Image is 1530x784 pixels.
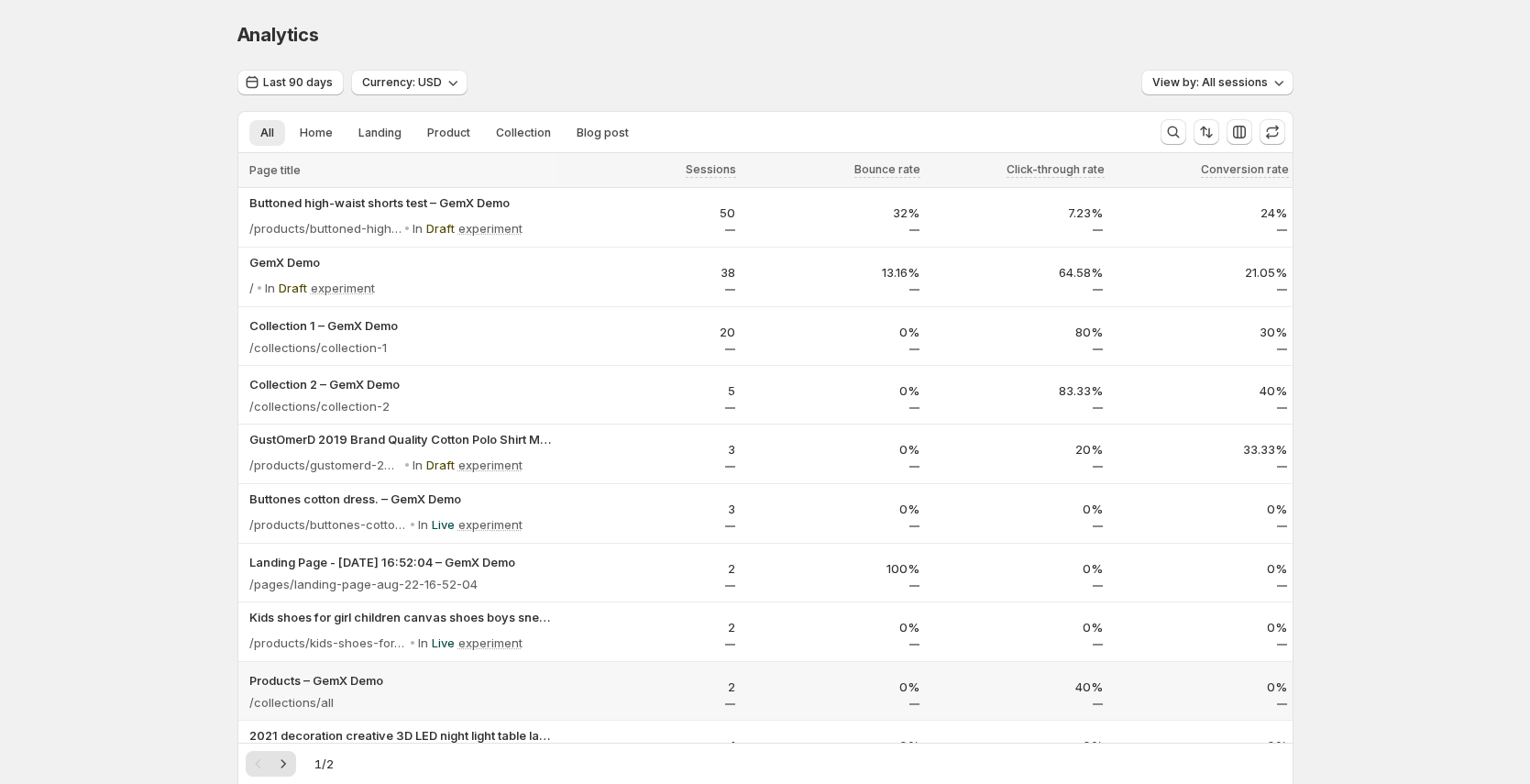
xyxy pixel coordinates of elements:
p: 83.33% [930,381,1104,400]
p: In [413,219,423,237]
button: GustOmerD 2019 Brand Quality Cotton Polo Shirt Men Solid Slim Fit Shor – GemX Demo [249,430,552,448]
button: GemX Demo [249,253,552,271]
p: /products/gustomerd-2019-brand-quality-cotton-polo-shirt-men-solid-slim-fit-short-sleeve-polos-me... [249,456,402,474]
p: 50 [563,204,736,222]
span: Analytics [237,24,319,46]
p: Draft [279,279,307,297]
button: Search and filter results [1161,119,1186,145]
p: experiment [458,219,523,237]
span: All [260,126,274,140]
button: Currency: USD [351,70,468,95]
p: 7.23% [930,204,1104,222]
span: Conversion rate [1201,162,1289,177]
p: 0% [1114,559,1287,578]
p: 0% [746,618,919,636]
p: Draft [426,219,455,237]
p: 38 [563,263,736,282]
p: /collections/all [249,693,334,712]
p: 20% [930,440,1104,458]
p: /collections/collection-2 [249,397,390,415]
span: Product [427,126,470,140]
p: experiment [458,456,523,474]
span: Blog post [577,126,629,140]
p: 33.33% [1114,440,1287,458]
p: 0% [746,678,919,696]
span: Home [300,126,333,140]
span: Collection [496,126,551,140]
p: 40% [930,678,1104,696]
p: /products/buttoned-high-waist-shorts [249,219,402,237]
p: 0% [1114,500,1287,518]
p: Live [432,634,455,652]
p: 13.16% [746,263,919,282]
p: 0% [930,736,1104,755]
span: Page title [249,163,301,178]
p: experiment [311,279,375,297]
p: 24% [1114,204,1287,222]
p: 2 [563,618,736,636]
span: Last 90 days [263,75,333,90]
span: 1 / 2 [314,755,334,773]
span: Click-through rate [1007,162,1105,177]
p: In [418,634,428,652]
button: Landing Page - [DATE] 16:52:04 – GemX Demo [249,553,552,571]
button: Next [270,751,296,777]
p: 0% [1114,736,1287,755]
p: In [413,456,423,474]
button: Sort the results [1194,119,1219,145]
p: 40% [1114,381,1287,400]
p: experiment [458,634,523,652]
p: In [265,279,275,297]
p: 0% [746,381,919,400]
button: Collection 1 – GemX Demo [249,316,552,335]
p: 0% [930,559,1104,578]
p: /pages/landing-page-aug-22-16-52-04 [249,575,478,593]
p: / [249,279,254,297]
p: 0% [930,500,1104,518]
p: /collections/collection-1 [249,338,387,357]
p: 0% [930,618,1104,636]
button: Last 90 days [237,70,344,95]
p: 30% [1114,323,1287,341]
button: Products – GemX Demo [249,671,552,690]
p: 0% [746,736,919,755]
span: Landing [358,126,402,140]
p: 100% [746,559,919,578]
p: 2 [563,559,736,578]
p: /products/buttones-cotton-dress [249,515,407,534]
button: Kids shoes for girl children canvas shoes boys sneakers Spring autumn – GemX Demo [249,608,552,626]
p: 0% [1114,618,1287,636]
span: Bounce rate [854,162,920,177]
p: experiment [458,515,523,534]
button: Collection 2 – GemX Demo [249,375,552,393]
p: 0% [746,323,919,341]
p: 20 [563,323,736,341]
button: Buttones cotton dress. – GemX Demo [249,490,552,508]
p: 3 [563,500,736,518]
p: 80% [930,323,1104,341]
button: 2021 decoration creative 3D LED night light table lamp children bedroo – GemX Demo [249,726,552,745]
p: 32% [746,204,919,222]
p: 0% [746,500,919,518]
p: Live [432,515,455,534]
p: /products/kids-shoes-for-girl-children-canvas-shoes-boys-sneakers-spring-autumn-girls-shoes-white... [249,634,407,652]
p: 1 [563,736,736,755]
p: Draft [426,456,455,474]
span: View by: All sessions [1152,75,1268,90]
p: 3 [563,440,736,458]
button: Buttoned high-waist shorts test – GemX Demo [249,193,552,212]
p: 64.58% [930,263,1104,282]
p: 5 [563,381,736,400]
p: 0% [1114,678,1287,696]
span: Currency: USD [362,75,442,90]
